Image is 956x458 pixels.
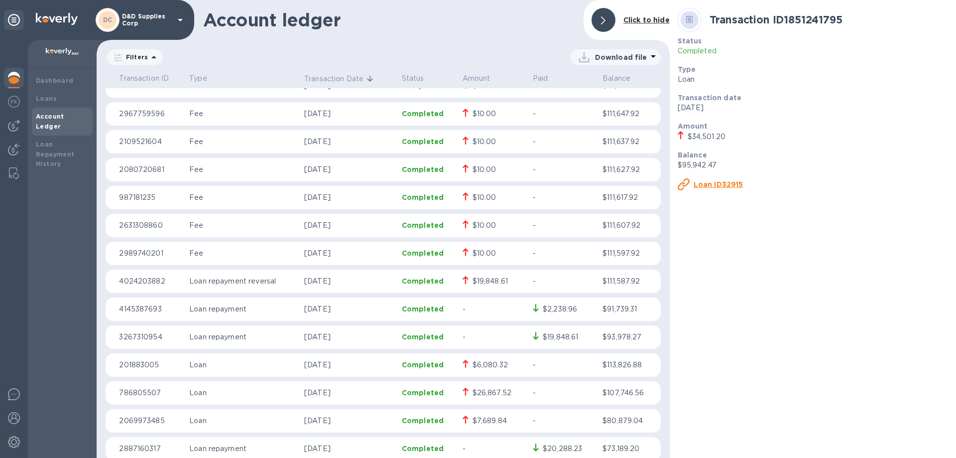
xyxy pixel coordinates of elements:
[304,276,394,287] p: [DATE]
[189,192,296,203] p: Fee
[602,276,657,287] p: $111,587.92
[304,164,394,175] p: [DATE]
[678,160,948,170] p: $95,942.47
[189,248,296,259] p: Fee
[533,109,595,119] p: -
[8,96,20,108] img: Foreign exchange
[304,248,394,259] p: [DATE]
[678,122,708,130] b: Amount
[402,164,455,174] p: Completed
[678,103,948,113] p: [DATE]
[463,304,525,314] p: -
[189,388,296,398] p: Loan
[602,220,657,231] p: $111,607.92
[203,9,576,30] h1: Account ledger
[4,10,24,30] div: Unpin categories
[36,113,64,130] b: Account Ledger
[189,220,296,231] p: Fee
[463,332,525,342] p: -
[119,192,181,203] p: 987181235
[402,73,455,84] p: Status
[678,94,741,102] b: Transaction date
[189,164,296,175] p: Fee
[304,137,394,147] p: [DATE]
[119,332,181,342] p: 3267310954
[119,220,181,231] p: 2631308860
[119,388,181,398] p: 786805507
[602,164,657,175] p: $111,627.92
[36,13,78,25] img: Logo
[473,360,508,370] div: $6,080.32
[710,13,842,26] b: Transaction ID 1851241795
[402,248,455,258] p: Completed
[463,444,525,454] p: -
[533,248,595,259] p: -
[595,52,647,62] p: Download file
[189,416,296,426] p: Loan
[602,109,657,119] p: $111,647.92
[694,180,743,188] u: Loan ID32915
[122,13,172,27] p: D&D Supplies Corp
[543,332,578,342] div: $19,848.61
[119,248,181,259] p: 2989740201
[533,220,595,231] p: -
[402,137,455,147] p: Completed
[678,46,948,56] p: Completed
[304,304,394,314] p: [DATE]
[402,332,455,342] p: Completed
[304,360,394,370] p: [DATE]
[533,73,595,84] p: Paid
[189,73,296,84] p: Type
[36,95,57,102] b: Loans
[189,137,296,147] p: Fee
[602,137,657,147] p: $111,637.92
[533,164,595,175] p: -
[103,16,113,23] b: DC
[533,388,595,398] p: -
[119,360,181,370] p: 201883005
[602,416,657,426] p: $80,879.04
[402,276,455,286] p: Completed
[402,109,455,119] p: Completed
[533,137,595,147] p: -
[533,276,595,287] p: -
[304,74,376,84] span: Transaction Date
[189,360,296,370] p: Loan
[473,192,496,203] div: $10.00
[189,332,296,342] p: Loan repayment
[304,220,394,231] p: [DATE]
[602,304,657,314] p: $91,739.31
[189,304,296,314] p: Loan repayment
[688,132,725,142] div: $34,501.20
[543,304,577,314] div: $2,238.96
[623,16,670,24] b: Click to hide
[119,73,181,84] p: Transaction ID
[602,73,657,84] p: Balance
[473,137,496,147] div: $10.00
[402,444,455,454] p: Completed
[473,248,496,259] div: $10.00
[304,416,394,426] p: [DATE]
[189,276,296,287] p: Loan repayment reversal
[402,416,455,426] p: Completed
[473,109,496,119] div: $10.00
[602,444,657,454] p: $73,189.20
[533,192,595,203] p: -
[119,444,181,454] p: 2887160317
[602,360,657,370] p: $113,826.88
[119,276,181,287] p: 4024203882
[602,332,657,342] p: $93,978.27
[678,65,696,73] b: Type
[602,388,657,398] p: $107,746.56
[304,444,394,454] p: [DATE]
[304,192,394,203] p: [DATE]
[473,276,508,287] div: $19,848.61
[473,416,507,426] div: $7,689.84
[533,360,595,370] p: -
[122,53,148,61] p: Filters
[119,416,181,426] p: 2069973485
[602,192,657,203] p: $111,617.92
[678,151,707,159] b: Balance
[473,164,496,175] div: $10.00
[119,109,181,119] p: 2967759596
